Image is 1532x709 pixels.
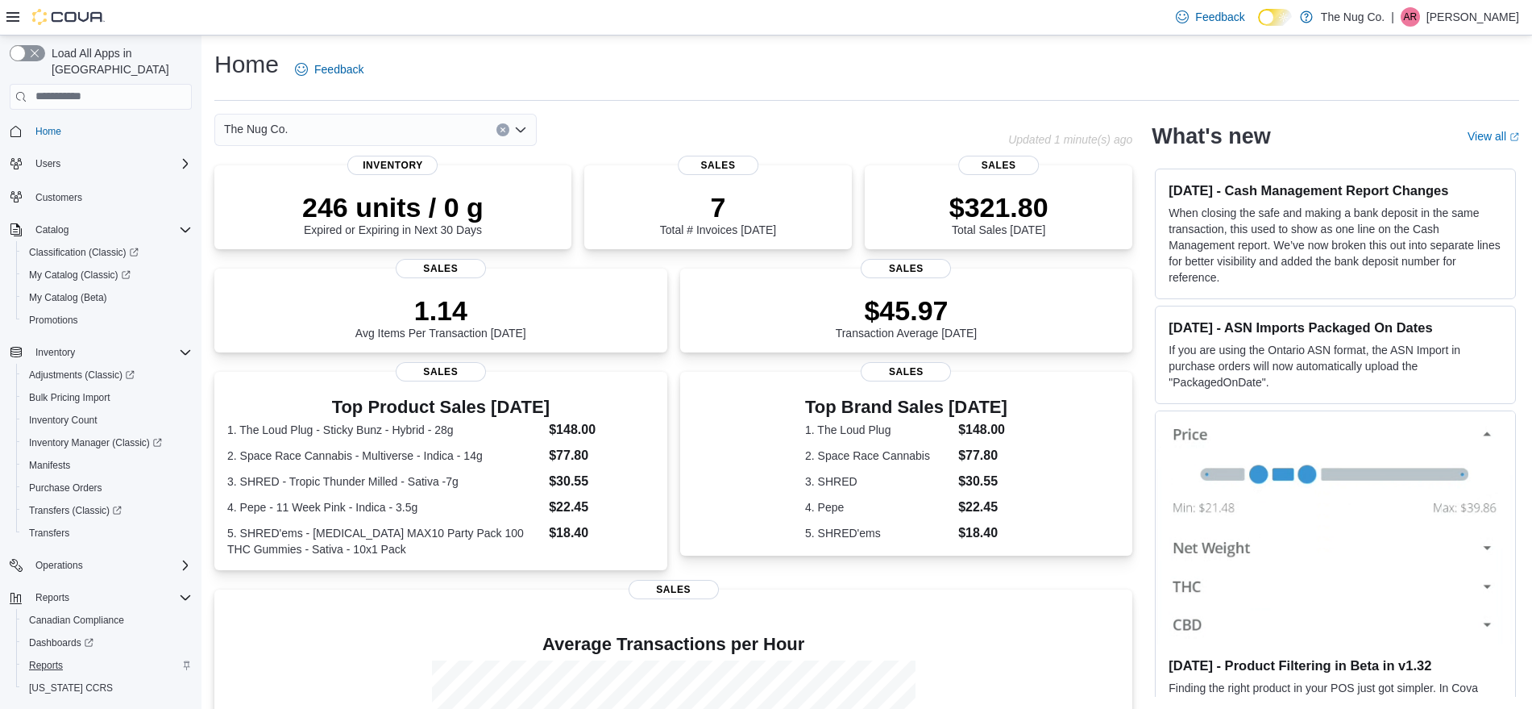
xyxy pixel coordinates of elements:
[660,191,776,236] div: Total # Invoices [DATE]
[23,365,141,385] a: Adjustments (Classic)
[805,448,952,464] dt: 2. Space Race Cannabis
[23,365,192,385] span: Adjustments (Classic)
[496,123,509,136] button: Clear input
[29,682,113,694] span: [US_STATE] CCRS
[958,420,1007,440] dd: $148.00
[1008,133,1132,146] p: Updated 1 minute(s) ago
[1152,123,1270,149] h2: What's new
[1404,7,1418,27] span: AR
[1426,7,1519,27] p: [PERSON_NAME]
[23,265,137,285] a: My Catalog (Classic)
[1509,132,1519,142] svg: External link
[23,611,192,630] span: Canadian Compliance
[836,294,978,327] p: $45.97
[549,446,654,465] dd: $77.80
[29,154,192,173] span: Users
[227,499,542,515] dt: 4. Pepe - 11 Week Pink - Indica - 3.5g
[29,154,67,173] button: Users
[16,609,198,632] button: Canadian Compliance
[949,191,1048,236] div: Total Sales [DATE]
[660,191,776,223] p: 7
[861,259,951,278] span: Sales
[347,156,438,175] span: Inventory
[3,554,198,577] button: Operations
[29,588,76,607] button: Reports
[1169,1,1251,33] a: Feedback
[3,152,198,175] button: Users
[35,346,75,359] span: Inventory
[16,286,198,309] button: My Catalog (Beta)
[16,477,198,499] button: Purchase Orders
[227,635,1119,654] h4: Average Transactions per Hour
[16,364,198,386] a: Adjustments (Classic)
[29,369,135,382] span: Adjustments (Classic)
[35,559,83,572] span: Operations
[289,53,370,85] a: Feedback
[29,220,75,240] button: Catalog
[805,525,952,541] dt: 5. SHRED'ems
[23,611,131,630] a: Canadian Compliance
[29,504,122,517] span: Transfers (Classic)
[314,61,363,77] span: Feedback
[23,501,192,520] span: Transfers (Classic)
[23,265,192,285] span: My Catalog (Classic)
[3,219,198,241] button: Catalog
[29,314,78,327] span: Promotions
[32,9,105,25] img: Cova
[224,119,288,139] span: The Nug Co.
[1391,7,1394,27] p: |
[949,191,1048,223] p: $321.80
[45,45,192,77] span: Load All Apps in [GEOGRAPHIC_DATA]
[23,388,117,407] a: Bulk Pricing Import
[29,556,89,575] button: Operations
[836,294,978,340] div: Transaction Average [DATE]
[29,482,102,494] span: Purchase Orders
[1195,9,1244,25] span: Feedback
[29,343,81,362] button: Inventory
[396,259,486,278] span: Sales
[23,411,104,430] a: Inventory Count
[23,633,192,653] span: Dashboards
[29,588,192,607] span: Reports
[227,422,542,438] dt: 1. The Loud Plug - Sticky Bunz - Hybrid - 28g
[23,478,192,498] span: Purchase Orders
[958,472,1007,491] dd: $30.55
[549,420,654,440] dd: $148.00
[16,432,198,454] a: Inventory Manager (Classic)
[1401,7,1420,27] div: Alex Roerick
[23,388,192,407] span: Bulk Pricing Import
[1321,7,1385,27] p: The Nug Co.
[35,223,69,236] span: Catalog
[629,580,719,599] span: Sales
[16,241,198,264] a: Classification (Classic)
[3,341,198,364] button: Inventory
[23,311,192,330] span: Promotions
[1169,182,1502,198] h3: [DATE] - Cash Management Report Changes
[29,122,68,141] a: Home
[29,121,192,141] span: Home
[227,525,542,557] dt: 5. SHRED'ems - [MEDICAL_DATA] MAX10 Party Pack 100 THC Gummies - Sativa - 10x1 Pack
[396,362,486,382] span: Sales
[29,188,89,207] a: Customers
[678,156,758,175] span: Sales
[302,191,484,236] div: Expired or Expiring in Next 30 Days
[23,678,119,698] a: [US_STATE] CCRS
[23,243,145,262] a: Classification (Classic)
[29,556,192,575] span: Operations
[29,291,107,304] span: My Catalog (Beta)
[549,498,654,517] dd: $22.45
[1169,205,1502,286] p: When closing the safe and making a bank deposit in the same transaction, this used to show as one...
[23,523,192,543] span: Transfers
[23,311,85,330] a: Promotions
[805,398,1007,417] h3: Top Brand Sales [DATE]
[1169,657,1502,674] h3: [DATE] - Product Filtering in Beta in v1.32
[16,499,198,522] a: Transfers (Classic)
[29,343,192,362] span: Inventory
[355,294,526,340] div: Avg Items Per Transaction [DATE]
[805,499,952,515] dt: 4. Pepe
[1169,342,1502,390] p: If you are using the Ontario ASN format, the ASN Import in purchase orders will now automatically...
[16,454,198,477] button: Manifests
[29,659,63,672] span: Reports
[16,264,198,286] a: My Catalog (Classic)
[16,632,198,654] a: Dashboards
